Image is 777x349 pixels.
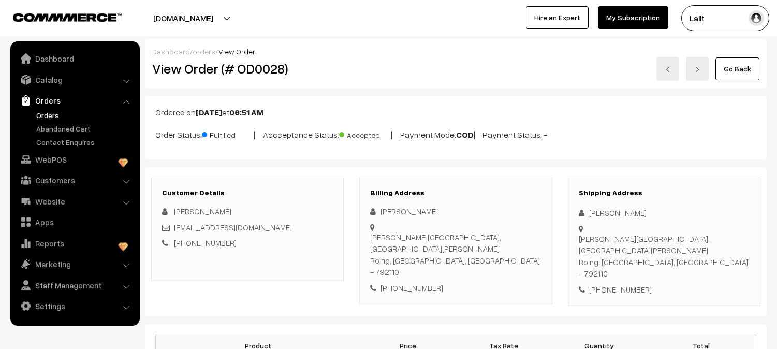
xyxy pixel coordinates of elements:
h3: Billing Address [370,188,541,197]
a: Website [13,192,136,211]
a: Staff Management [13,276,136,295]
a: orders [193,47,215,56]
a: [PHONE_NUMBER] [174,238,237,248]
span: View Order [218,47,255,56]
a: Hire an Expert [526,6,589,29]
a: Settings [13,297,136,315]
img: left-arrow.png [665,66,671,72]
a: Dashboard [13,49,136,68]
a: [EMAIL_ADDRESS][DOMAIN_NAME] [174,223,292,232]
a: Marketing [13,255,136,273]
img: user [749,10,764,26]
span: Accepted [339,127,391,140]
span: [PERSON_NAME] [174,207,231,216]
b: COD [456,129,474,140]
a: Catalog [13,70,136,89]
a: Abandoned Cart [34,123,136,134]
div: / / [152,46,759,57]
h3: Shipping Address [579,188,750,197]
h3: Customer Details [162,188,333,197]
a: Dashboard [152,47,190,56]
a: Go Back [715,57,759,80]
a: COMMMERCE [13,10,104,23]
a: Orders [34,110,136,121]
div: [PHONE_NUMBER] [370,282,541,294]
b: 06:51 AM [229,107,263,118]
div: [PERSON_NAME][GEOGRAPHIC_DATA], [GEOGRAPHIC_DATA][PERSON_NAME] Roing, [GEOGRAPHIC_DATA], [GEOGRAP... [370,231,541,278]
div: [PERSON_NAME] [370,206,541,217]
a: My Subscription [598,6,668,29]
a: Customers [13,171,136,190]
a: Contact Enquires [34,137,136,148]
img: COMMMERCE [13,13,122,21]
img: right-arrow.png [694,66,700,72]
div: [PERSON_NAME][GEOGRAPHIC_DATA], [GEOGRAPHIC_DATA][PERSON_NAME] Roing, [GEOGRAPHIC_DATA], [GEOGRAP... [579,233,750,280]
p: Ordered on at [155,106,756,119]
a: Apps [13,213,136,231]
div: [PERSON_NAME] [579,207,750,219]
p: Order Status: | Accceptance Status: | Payment Mode: | Payment Status: - [155,127,756,141]
a: Orders [13,91,136,110]
span: Fulfilled [202,127,254,140]
b: [DATE] [196,107,222,118]
button: [DOMAIN_NAME] [117,5,250,31]
a: WebPOS [13,150,136,169]
h2: View Order (# OD0028) [152,61,344,77]
button: Lalit [681,5,769,31]
a: Reports [13,234,136,253]
div: [PHONE_NUMBER] [579,284,750,296]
